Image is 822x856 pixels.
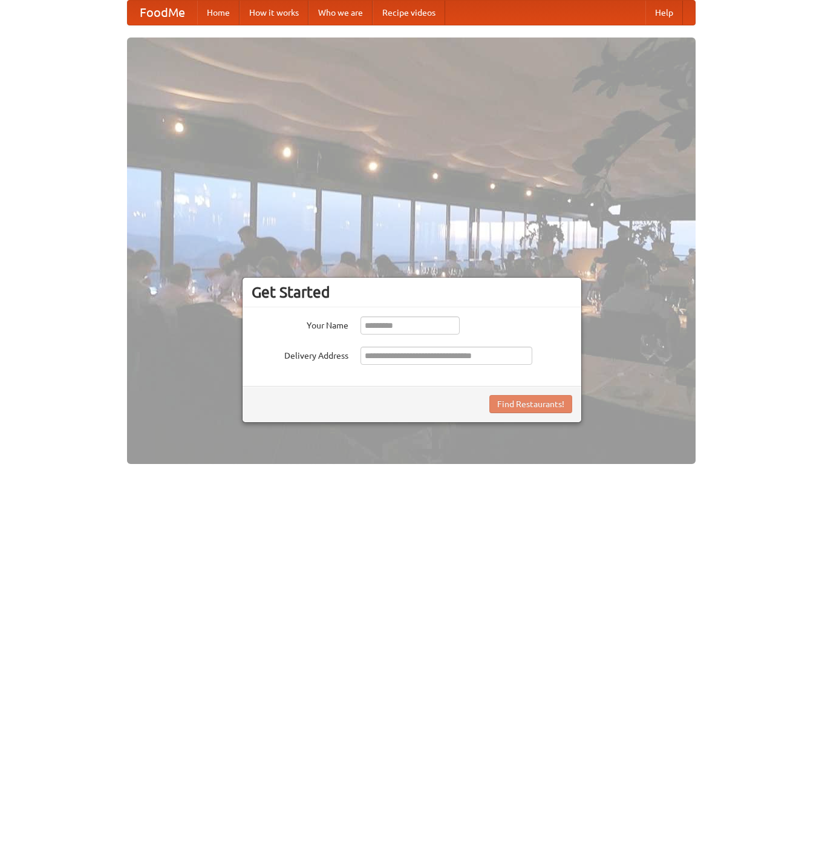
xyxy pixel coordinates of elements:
[308,1,373,25] a: Who we are
[240,1,308,25] a: How it works
[489,395,572,413] button: Find Restaurants!
[197,1,240,25] a: Home
[252,316,348,332] label: Your Name
[252,347,348,362] label: Delivery Address
[645,1,683,25] a: Help
[128,1,197,25] a: FoodMe
[252,283,572,301] h3: Get Started
[373,1,445,25] a: Recipe videos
